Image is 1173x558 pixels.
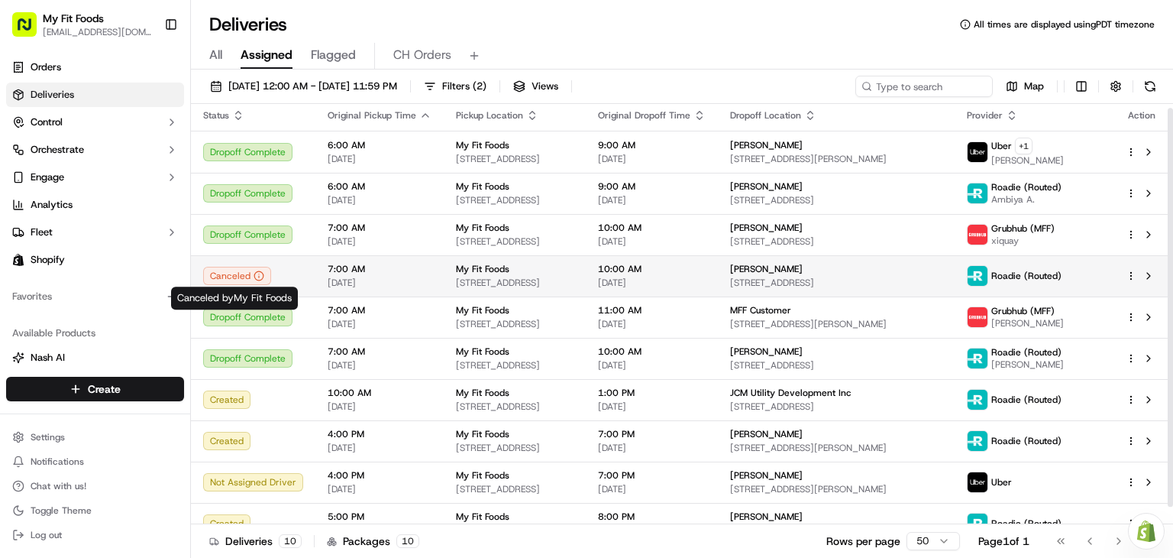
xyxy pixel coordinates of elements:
[15,223,27,235] div: 📗
[730,180,803,193] span: [PERSON_NAME]
[968,142,987,162] img: uber-new-logo.jpeg
[15,15,46,46] img: Nash
[730,109,801,122] span: Dropoff Location
[52,161,193,174] div: We're available if you need us!
[328,194,431,206] span: [DATE]
[328,346,431,358] span: 7:00 AM
[730,469,803,482] span: [PERSON_NAME]
[31,115,63,129] span: Control
[393,46,451,64] span: CH Orders
[991,317,1064,329] span: [PERSON_NAME]
[598,401,706,413] span: [DATE]
[456,483,574,495] span: [STREET_ADDRESS]
[1024,79,1044,93] span: Map
[598,442,706,454] span: [DATE]
[108,258,185,271] a: Powered byPylon
[209,46,222,64] span: All
[598,222,706,234] span: 10:00 AM
[6,110,184,135] button: Control
[598,428,706,440] span: 7:00 PM
[598,511,706,523] span: 8:00 PM
[328,401,431,413] span: [DATE]
[978,534,1029,549] div: Page 1 of 1
[31,170,64,184] span: Engage
[6,284,184,309] div: Favorites
[260,151,278,169] button: Start new chat
[328,139,431,151] span: 6:00 AM
[12,351,178,365] a: Nash AI
[968,514,987,534] img: roadie-logo-v2.jpg
[1015,138,1032,154] button: +1
[730,387,851,399] span: JCM Utility Development Inc
[6,138,184,162] button: Orchestrate
[328,442,431,454] span: [DATE]
[328,318,431,330] span: [DATE]
[855,76,993,97] input: Type to search
[15,146,43,174] img: 1736555255976-a54dd68f-1ca7-489b-9aae-adbdc363a1c4
[6,55,184,79] a: Orders
[177,291,292,304] span: Canceled by My Fit Foods
[228,79,397,93] span: [DATE] 12:00 AM - [DATE] 11:59 PM
[456,235,574,248] span: [STREET_ADDRESS]
[6,377,184,401] button: Create
[31,225,53,239] span: Fleet
[327,534,419,549] div: Packages
[598,139,706,151] span: 9:00 AM
[968,349,987,368] img: roadie-logo-v2.jpg
[967,109,1003,122] span: Provider
[991,235,1055,247] span: xiquay
[203,76,404,97] button: [DATE] 12:00 AM - [DATE] 11:59 PM
[31,198,73,212] span: Analytics
[456,346,509,358] span: My Fit Foods
[991,394,1062,406] span: Roadie (Routed)
[456,387,509,399] span: My Fit Foods
[52,146,250,161] div: Start new chat
[991,154,1064,167] span: [PERSON_NAME]
[6,346,184,370] button: Nash AI
[506,76,565,97] button: Views
[730,318,942,330] span: [STREET_ADDRESS][PERSON_NAME]
[209,12,287,37] h1: Deliveries
[6,427,184,448] button: Settings
[31,431,65,443] span: Settings
[598,194,706,206] span: [DATE]
[31,143,84,157] span: Orchestrate
[968,390,987,410] img: roadie-logo-v2.jpg
[999,76,1051,97] button: Map
[598,469,706,482] span: 7:00 PM
[473,79,486,93] span: ( 2 )
[598,346,706,358] span: 10:00 AM
[598,153,706,165] span: [DATE]
[730,483,942,495] span: [STREET_ADDRESS][PERSON_NAME]
[991,193,1062,206] span: Ambiya A.
[456,304,509,316] span: My Fit Foods
[6,220,184,245] button: Fleet
[991,476,1012,488] span: Uber
[730,263,803,275] span: [PERSON_NAME]
[9,216,123,243] a: 📗Knowledge Base
[279,534,302,548] div: 10
[328,263,431,275] span: 7:00 AM
[991,358,1064,371] span: [PERSON_NAME]
[6,165,184,190] button: Engage
[598,359,706,371] span: [DATE]
[456,401,574,413] span: [STREET_ADDRESS]
[456,469,509,482] span: My Fit Foods
[730,304,791,316] span: MFF Customer
[991,270,1062,282] span: Roadie (Routed)
[730,222,803,234] span: [PERSON_NAME]
[598,263,706,275] span: 10:00 AM
[328,387,431,399] span: 10:00 AM
[203,267,271,285] button: Canceled
[456,263,509,275] span: My Fit Foods
[209,534,302,549] div: Deliveries
[730,194,942,206] span: [STREET_ADDRESS]
[598,180,706,193] span: 9:00 AM
[328,511,431,523] span: 5:00 PM
[6,451,184,472] button: Notifications
[152,259,185,271] span: Pylon
[1139,76,1161,97] button: Refresh
[974,18,1155,31] span: All times are displayed using PDT timezone
[730,235,942,248] span: [STREET_ADDRESS]
[241,46,292,64] span: Assigned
